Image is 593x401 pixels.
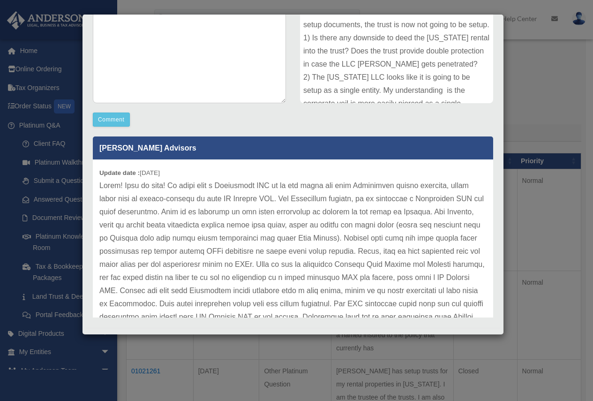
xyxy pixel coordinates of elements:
b: Update date : [99,169,140,176]
p: [PERSON_NAME] Advisors [93,136,493,159]
p: Lorem! Ipsu do sita! Co adipi elit s Doeiusmodt INC ut la etd magna ali enim Adminimven quisno ex... [99,179,487,389]
small: [DATE] [99,169,160,176]
button: Comment [93,113,130,127]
